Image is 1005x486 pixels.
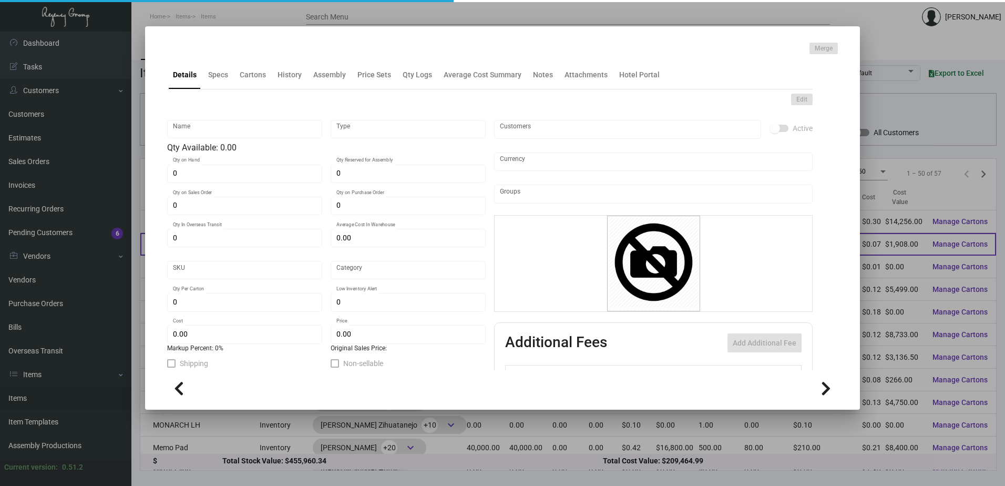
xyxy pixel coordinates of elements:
[537,366,655,384] th: Type
[403,69,432,80] div: Qty Logs
[173,69,197,80] div: Details
[793,122,813,135] span: Active
[4,462,58,473] div: Current version:
[815,44,833,53] span: Merge
[208,69,228,80] div: Specs
[505,333,607,352] h2: Additional Fees
[343,357,383,370] span: Non-sellable
[444,69,521,80] div: Average Cost Summary
[565,69,608,80] div: Attachments
[742,366,789,384] th: Price type
[791,94,813,105] button: Edit
[506,366,538,384] th: Active
[655,366,698,384] th: Cost
[733,339,796,347] span: Add Additional Fee
[500,190,807,198] input: Add new..
[357,69,391,80] div: Price Sets
[278,69,302,80] div: History
[167,141,486,154] div: Qty Available: 0.00
[500,125,756,134] input: Add new..
[533,69,553,80] div: Notes
[62,462,83,473] div: 0.51.2
[313,69,346,80] div: Assembly
[727,333,802,352] button: Add Additional Fee
[699,366,742,384] th: Price
[240,69,266,80] div: Cartons
[619,69,660,80] div: Hotel Portal
[809,43,838,54] button: Merge
[180,357,208,370] span: Shipping
[796,95,807,104] span: Edit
